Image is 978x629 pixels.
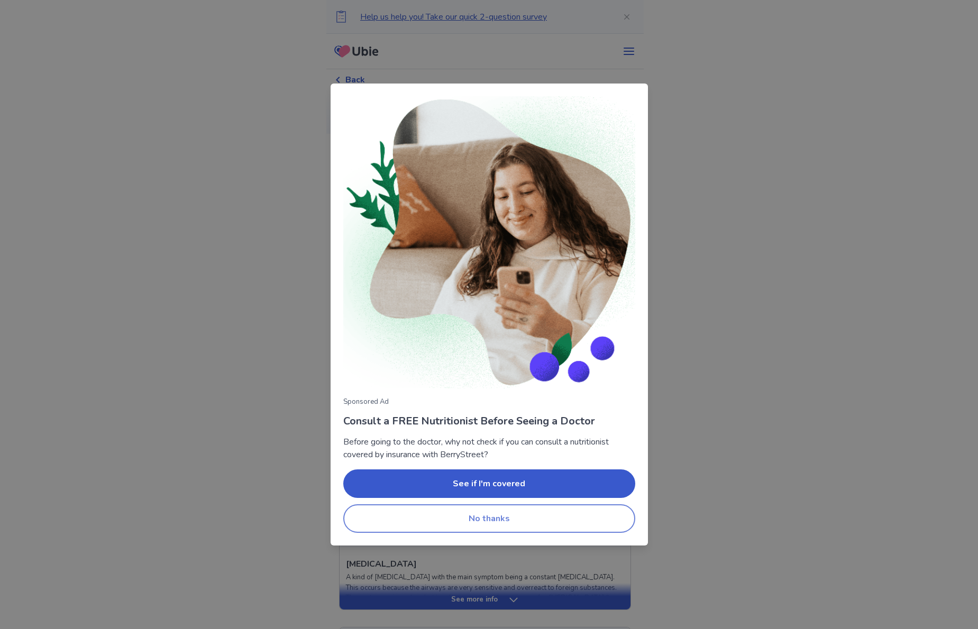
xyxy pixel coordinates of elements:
[343,397,635,408] p: Sponsored Ad
[343,413,635,429] p: Consult a FREE Nutritionist Before Seeing a Doctor
[343,504,635,533] button: No thanks
[343,436,635,461] p: Before going to the doctor, why not check if you can consult a nutritionist covered by insurance ...
[343,469,635,498] button: See if I'm covered
[343,96,635,388] img: Woman consulting with nutritionist on phone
